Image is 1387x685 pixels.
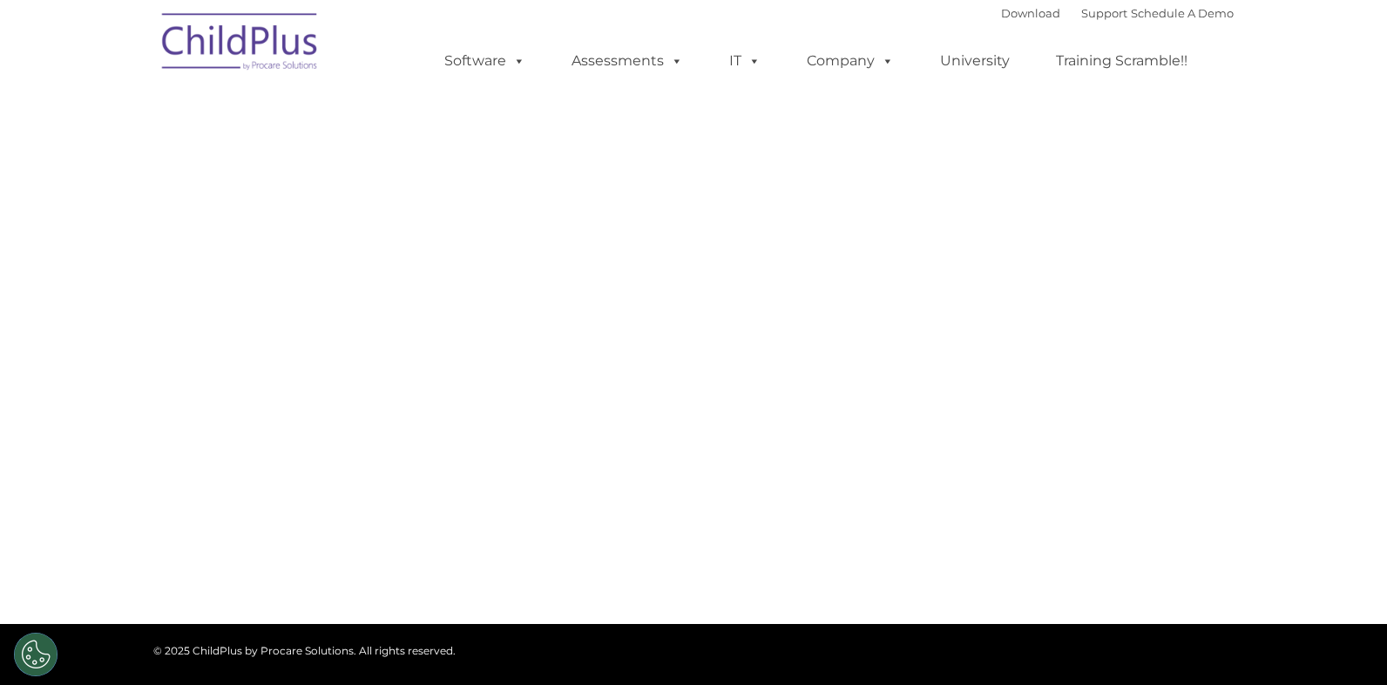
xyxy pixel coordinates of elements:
[1001,6,1234,20] font: |
[427,44,543,78] a: Software
[153,644,456,657] span: © 2025 ChildPlus by Procare Solutions. All rights reserved.
[1081,6,1127,20] a: Support
[1001,6,1060,20] a: Download
[789,44,911,78] a: Company
[554,44,700,78] a: Assessments
[1131,6,1234,20] a: Schedule A Demo
[923,44,1027,78] a: University
[712,44,778,78] a: IT
[1039,44,1205,78] a: Training Scramble!!
[14,633,58,676] button: Cookies Settings
[153,1,328,88] img: ChildPlus by Procare Solutions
